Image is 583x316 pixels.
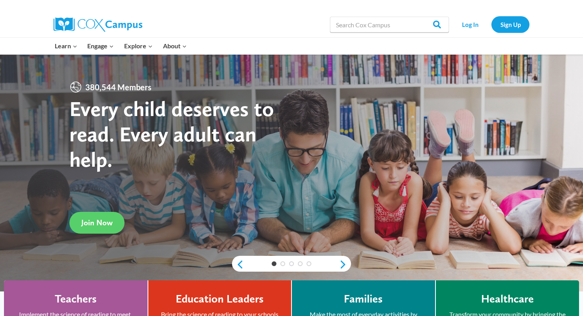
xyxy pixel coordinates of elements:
span: Explore [124,41,153,51]
img: Cox Campus [54,17,142,32]
div: content slider buttons [232,257,351,272]
a: next [339,260,351,269]
nav: Primary Navigation [50,38,192,54]
input: Search Cox Campus [330,17,449,32]
a: 2 [280,261,285,266]
h4: Healthcare [481,292,534,306]
span: Engage [87,41,114,51]
span: Learn [55,41,77,51]
span: About [163,41,187,51]
h4: Teachers [55,292,97,306]
nav: Secondary Navigation [453,16,529,32]
span: Join Now [81,218,113,227]
a: 3 [289,261,294,266]
span: 380,544 Members [82,81,155,93]
h4: Families [344,292,383,306]
strong: Every child deserves to read. Every adult can help. [69,96,274,171]
a: 4 [298,261,303,266]
a: 1 [272,261,276,266]
a: Join Now [69,212,125,234]
a: Sign Up [491,16,529,32]
a: 5 [307,261,311,266]
a: Log In [453,16,487,32]
h4: Education Leaders [176,292,264,306]
a: previous [232,260,244,269]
